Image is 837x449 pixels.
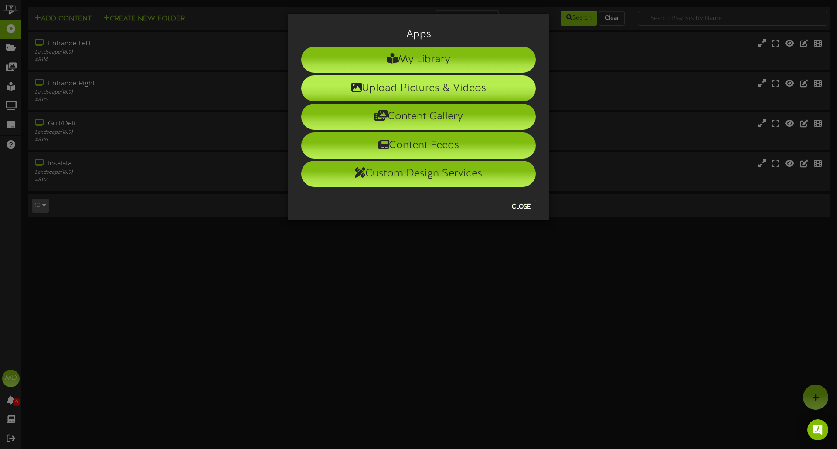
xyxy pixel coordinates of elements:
li: Upload Pictures & Videos [301,75,536,101]
li: My Library [301,47,536,73]
li: Content Gallery [301,104,536,130]
h3: Apps [301,29,536,40]
li: Content Feeds [301,132,536,159]
div: Open Intercom Messenger [807,419,828,440]
button: Close [507,200,536,214]
li: Custom Design Services [301,161,536,187]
